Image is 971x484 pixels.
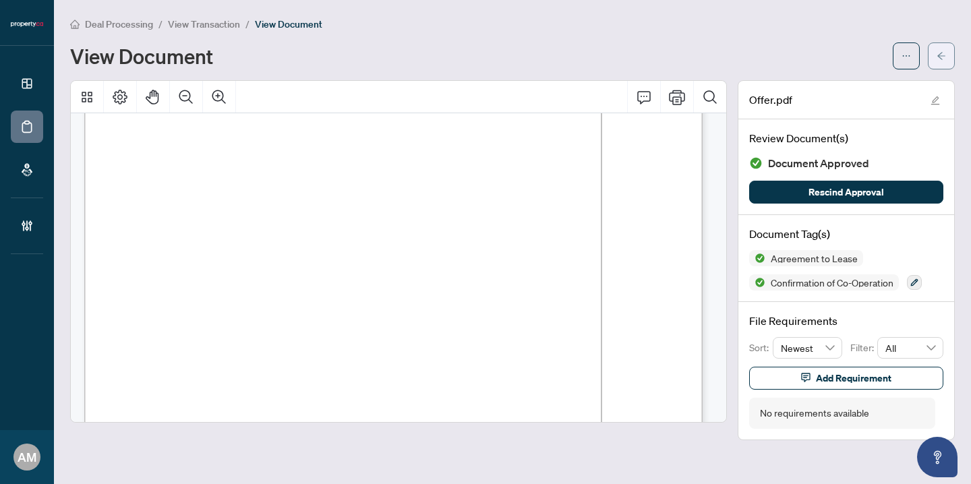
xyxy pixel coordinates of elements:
span: ellipsis [902,51,911,61]
span: Document Approved [768,154,869,173]
span: Deal Processing [85,18,153,30]
span: All [885,338,935,358]
img: Status Icon [749,274,765,291]
span: edit [931,96,940,105]
button: Rescind Approval [749,181,943,204]
span: AM [18,448,36,466]
img: logo [11,20,43,28]
li: / [158,16,163,32]
span: Offer.pdf [749,92,792,108]
button: Add Requirement [749,367,943,390]
h4: File Requirements [749,313,943,329]
div: No requirements available [760,406,869,421]
span: Rescind Approval [808,181,884,203]
h1: View Document [70,45,213,67]
span: View Transaction [168,18,240,30]
span: Newest [781,338,835,358]
img: Status Icon [749,250,765,266]
span: home [70,20,80,29]
p: Filter: [850,340,877,355]
span: Agreement to Lease [765,253,863,263]
span: Add Requirement [816,367,891,389]
h4: Review Document(s) [749,130,943,146]
li: / [245,16,249,32]
span: View Document [255,18,322,30]
p: Sort: [749,340,773,355]
img: Document Status [749,156,763,170]
span: Confirmation of Co-Operation [765,278,899,287]
button: Open asap [917,437,958,477]
h4: Document Tag(s) [749,226,943,242]
span: arrow-left [937,51,946,61]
